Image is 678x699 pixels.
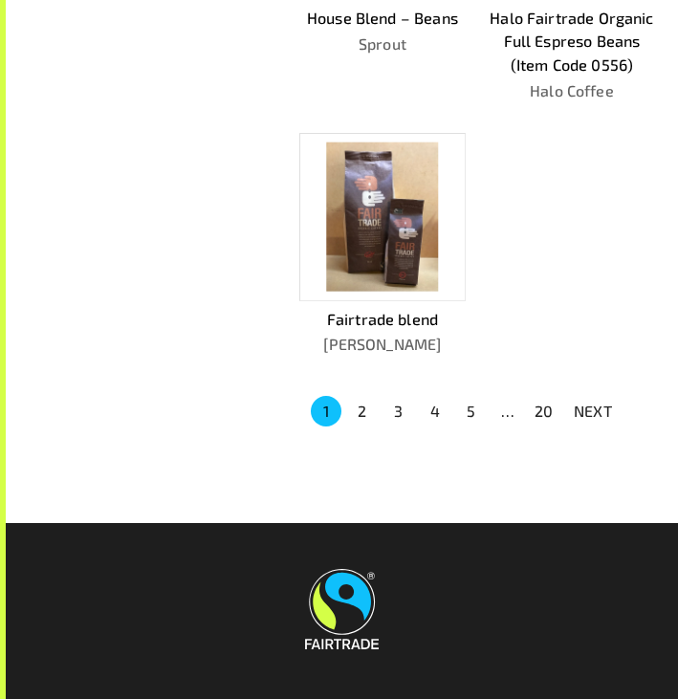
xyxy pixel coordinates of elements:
button: Go to page 3 [383,396,414,426]
button: page 1 [311,396,341,426]
button: Go to page 20 [529,396,559,426]
p: NEXT [574,400,612,423]
button: Go to page 5 [456,396,487,426]
p: Halo Coffee [489,79,655,102]
nav: pagination navigation [308,394,623,428]
p: Fairtrade blend [299,308,466,331]
button: Go to page 4 [420,396,450,426]
div: … [492,400,523,423]
p: [PERSON_NAME] [299,333,466,356]
p: Sprout [299,33,466,55]
p: Halo Fairtrade Organic Full Espreso Beans (Item Code 0556) [489,7,655,76]
p: House Blend – Beans [299,7,466,30]
a: Fairtrade blend[PERSON_NAME] [299,133,466,357]
button: NEXT [562,394,623,428]
button: Go to page 2 [347,396,378,426]
img: Fairtrade Australia New Zealand logo [305,569,379,649]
